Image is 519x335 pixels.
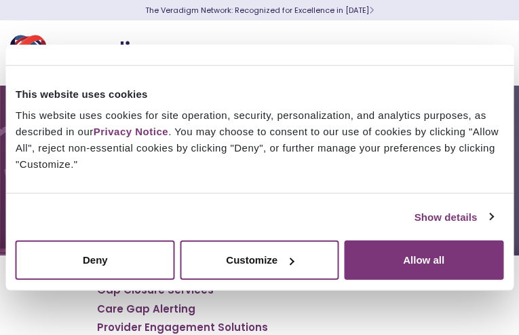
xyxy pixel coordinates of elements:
a: Provider Engagement Solutions [97,321,268,334]
button: Allow all [344,241,503,280]
span: Learn More [369,5,374,16]
a: Care Gap Alerting [97,302,195,316]
button: Customize [180,241,339,280]
a: Show details [415,209,493,225]
div: This website uses cookies for site operation, security, personalization, and analytics purposes, ... [16,107,503,173]
a: Privacy Notice [94,126,168,137]
button: Toggle Navigation Menu [478,35,499,71]
a: The Veradigm Network: Recognized for Excellence in [DATE]Learn More [145,5,374,16]
div: This website uses cookies [16,86,503,102]
img: Veradigm logo [10,31,173,75]
a: Gap Closure Services [97,283,214,297]
button: Deny [16,241,175,280]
